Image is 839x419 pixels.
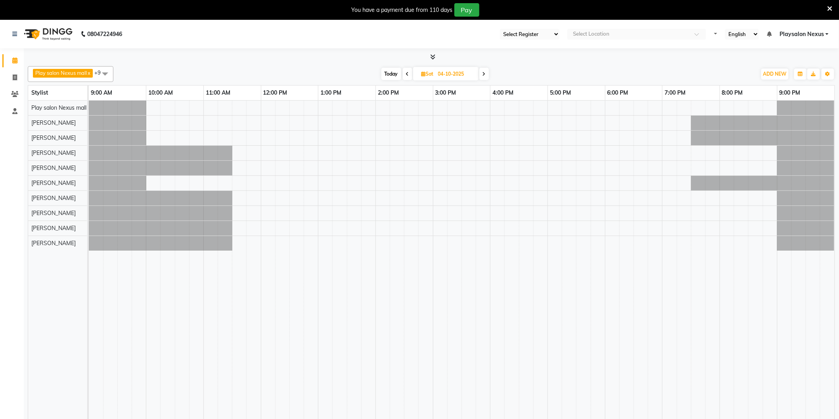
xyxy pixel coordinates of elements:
a: 12:00 PM [261,87,289,99]
a: 5:00 PM [548,87,573,99]
span: Today [381,68,401,80]
span: [PERSON_NAME] [31,225,76,232]
button: Pay [454,3,479,17]
span: Sat [419,71,436,77]
a: 3:00 PM [433,87,458,99]
a: 2:00 PM [376,87,401,99]
span: [PERSON_NAME] [31,179,76,187]
span: Playsalon Nexus [780,30,824,38]
span: Play salon Nexus mall [35,70,87,76]
a: x [87,70,90,76]
a: 10:00 AM [146,87,175,99]
button: ADD NEW [761,69,789,80]
span: [PERSON_NAME] [31,209,76,217]
img: logo [20,23,75,45]
a: 9:00 PM [778,87,803,99]
a: 9:00 AM [89,87,114,99]
span: [PERSON_NAME] [31,164,76,171]
a: 1:00 PM [318,87,343,99]
a: 11:00 AM [204,87,232,99]
span: [PERSON_NAME] [31,134,76,141]
span: [PERSON_NAME] [31,119,76,126]
b: 08047224946 [87,23,122,45]
a: 6:00 PM [605,87,630,99]
span: Stylist [31,89,48,96]
span: ADD NEW [763,71,787,77]
span: Play salon Nexus mall [31,104,86,111]
span: [PERSON_NAME] [31,194,76,202]
span: [PERSON_NAME] [31,149,76,156]
a: 4:00 PM [490,87,515,99]
div: Select Location [573,30,609,38]
span: +9 [94,69,107,76]
a: 8:00 PM [720,87,745,99]
div: You have a payment due from 110 days [352,6,453,14]
a: 7:00 PM [663,87,688,99]
span: [PERSON_NAME] [31,240,76,247]
input: 2025-10-04 [436,68,475,80]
